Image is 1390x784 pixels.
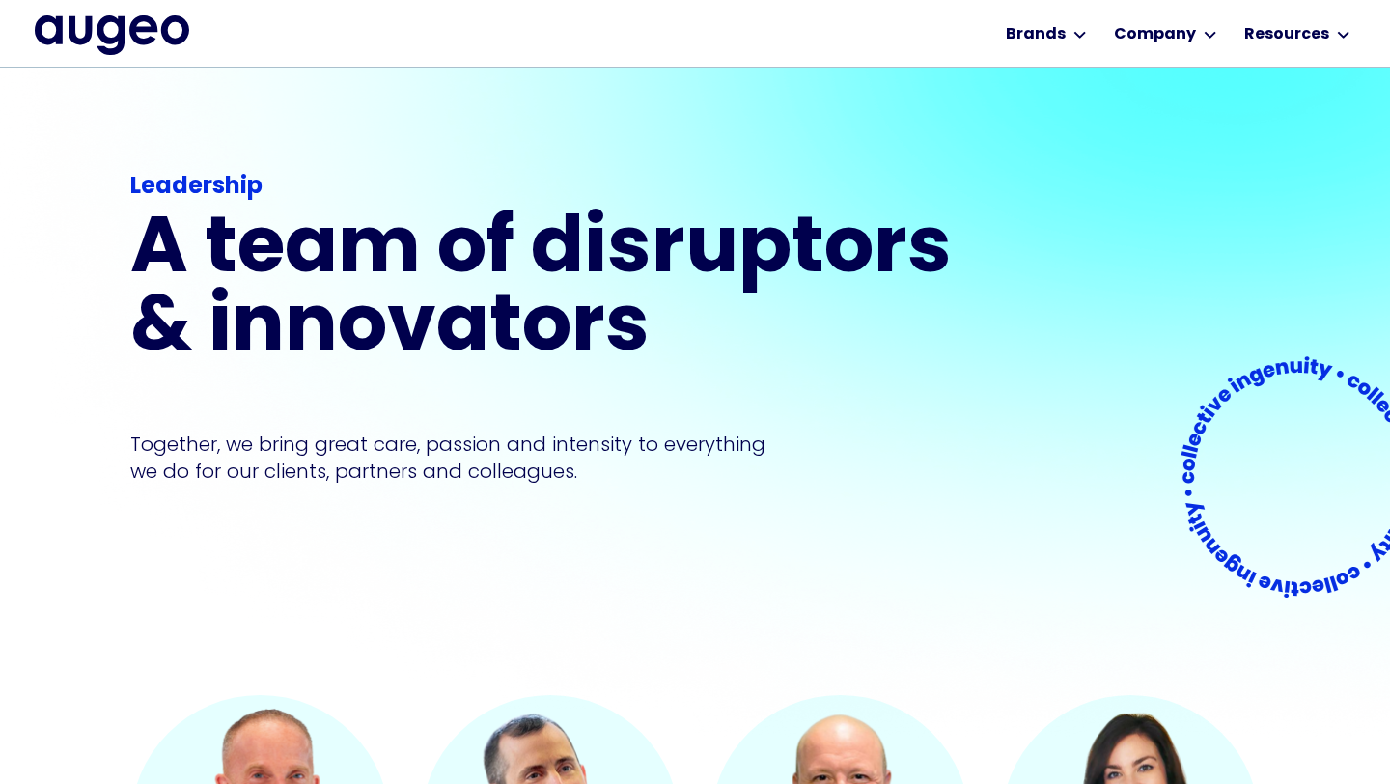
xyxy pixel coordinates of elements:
[1114,23,1196,46] div: Company
[130,431,794,485] p: Together, we bring great care, passion and intensity to everything we do for our clients, partner...
[130,170,964,205] div: Leadership
[1006,23,1066,46] div: Brands
[35,15,189,54] img: Augeo's full logo in midnight blue.
[35,15,189,54] a: home
[130,212,964,369] h1: A team of disruptors & innovators
[1244,23,1329,46] div: Resources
